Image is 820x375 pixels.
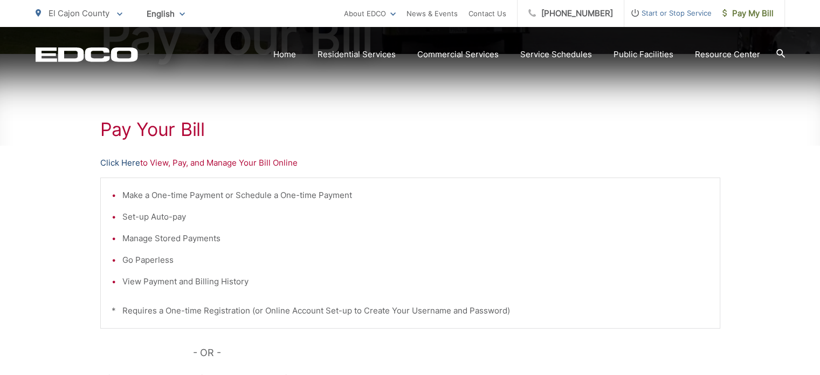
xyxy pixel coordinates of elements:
[122,275,709,288] li: View Payment and Billing History
[100,156,140,169] a: Click Here
[468,7,506,20] a: Contact Us
[318,48,396,61] a: Residential Services
[122,232,709,245] li: Manage Stored Payments
[49,8,109,18] span: El Cajon County
[614,48,673,61] a: Public Facilities
[406,7,458,20] a: News & Events
[36,47,138,62] a: EDCD logo. Return to the homepage.
[520,48,592,61] a: Service Schedules
[122,189,709,202] li: Make a One-time Payment or Schedule a One-time Payment
[112,304,709,317] p: * Requires a One-time Registration (or Online Account Set-up to Create Your Username and Password)
[100,156,720,169] p: to View, Pay, and Manage Your Bill Online
[122,210,709,223] li: Set-up Auto-pay
[122,254,709,267] li: Go Paperless
[695,48,760,61] a: Resource Center
[344,7,396,20] a: About EDCO
[417,48,499,61] a: Commercial Services
[193,345,720,361] p: - OR -
[139,4,193,23] span: English
[273,48,296,61] a: Home
[722,7,774,20] span: Pay My Bill
[100,119,720,140] h1: Pay Your Bill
